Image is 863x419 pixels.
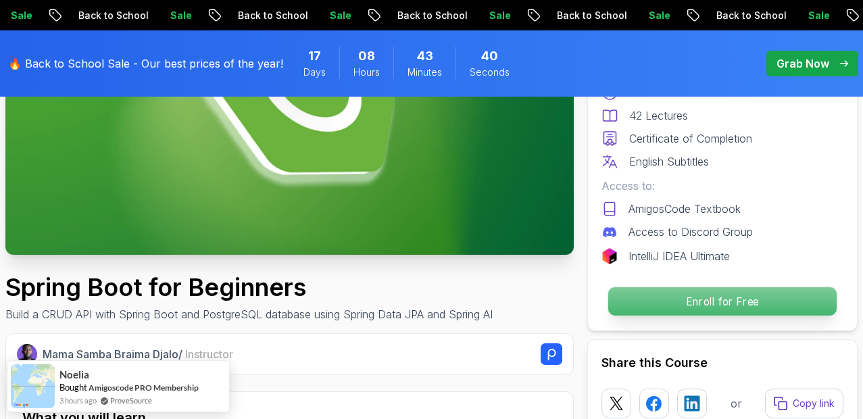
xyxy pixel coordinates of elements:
p: IntelliJ IDEA Ultimate [628,248,730,264]
a: Amigoscode PRO Membership [89,383,199,393]
p: Sale [476,9,520,22]
span: Days [303,66,326,79]
p: Back to School [225,9,317,22]
p: Certificate of Completion [629,130,752,147]
p: Sale [795,9,839,22]
p: Access to: [601,178,843,194]
button: Copy link [765,389,843,418]
span: Seconds [470,66,510,79]
p: Enroll for Free [608,287,837,316]
p: Build a CRUD API with Spring Boot and PostgreSQL database using Spring Data JPA and Spring AI [5,306,493,322]
span: 40 Seconds [481,47,498,66]
p: 42 Lectures [629,107,688,124]
p: Sale [317,9,360,22]
span: 43 Minutes [417,47,433,66]
span: Bought [59,382,87,393]
a: ProveSource [110,395,152,406]
p: Mama Samba Braima Djalo / [43,346,233,362]
span: Hours [353,66,380,79]
p: or [731,395,742,412]
p: Grab Now [776,55,829,72]
p: Back to School [66,9,157,22]
span: Noelia [59,369,89,380]
span: 17 Days [308,47,321,66]
p: 🔥 Back to School Sale - Our best prices of the year! [8,55,283,72]
img: Nelson Djalo [17,344,37,364]
p: AmigosCode Textbook [628,201,741,217]
p: Sale [157,9,201,22]
span: 8 Hours [358,47,375,66]
span: Minutes [408,66,442,79]
p: Sale [636,9,679,22]
p: Back to School [385,9,476,22]
button: Enroll for Free [608,287,837,316]
p: Back to School [544,9,636,22]
span: Instructor [185,347,233,361]
h2: Share this Course [601,353,843,372]
p: English Subtitles [629,153,709,170]
p: Back to School [704,9,795,22]
img: provesource social proof notification image [11,364,55,408]
h1: Spring Boot for Beginners [5,274,493,301]
p: Copy link [793,397,835,410]
p: Access to Discord Group [628,224,753,240]
span: 3 hours ago [59,395,97,406]
img: jetbrains logo [601,248,618,264]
